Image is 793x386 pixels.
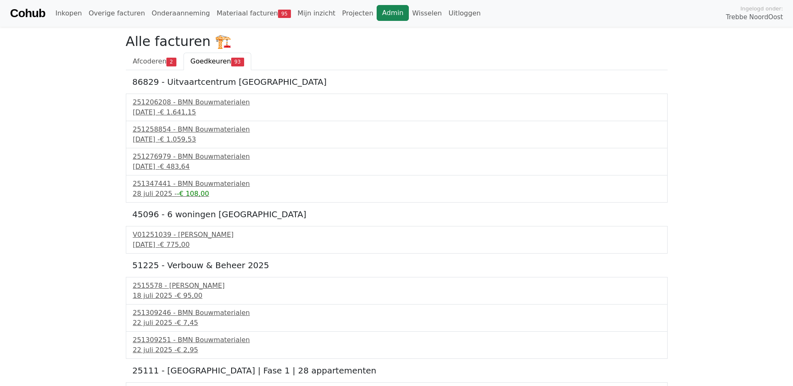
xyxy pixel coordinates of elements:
div: 18 juli 2025 - [133,291,660,301]
a: V01251039 - [PERSON_NAME][DATE] -€ 775,00 [133,230,660,250]
div: [DATE] - [133,162,660,172]
div: 28 juli 2025 - [133,189,660,199]
span: € 7,45 [177,319,198,327]
a: 251309246 - BMN Bouwmaterialen22 juli 2025 -€ 7,45 [133,308,660,328]
h2: Alle facturen 🏗️ [126,33,668,49]
span: € 1.059,53 [160,135,196,143]
h5: 86829 - Uitvaartcentrum [GEOGRAPHIC_DATA] [133,77,661,87]
a: Mijn inzicht [294,5,339,22]
h5: 45096 - 6 woningen [GEOGRAPHIC_DATA] [133,209,661,219]
span: Afcoderen [133,57,167,65]
div: V01251039 - [PERSON_NAME] [133,230,660,240]
a: 251309251 - BMN Bouwmaterialen22 juli 2025 -€ 2,95 [133,335,660,355]
a: Afcoderen2 [126,53,184,70]
div: [DATE] - [133,240,660,250]
span: € 95,00 [177,292,202,300]
span: € 1.641,15 [160,108,196,116]
a: Goedkeuren93 [184,53,251,70]
a: Projecten [339,5,377,22]
div: 22 juli 2025 - [133,318,660,328]
div: 251206208 - BMN Bouwmaterialen [133,97,660,107]
a: 251276979 - BMN Bouwmaterialen[DATE] -€ 483,64 [133,152,660,172]
a: Cohub [10,3,45,23]
a: Admin [377,5,409,21]
a: Wisselen [409,5,445,22]
a: 2515578 - [PERSON_NAME]18 juli 2025 -€ 95,00 [133,281,660,301]
span: € 775,00 [160,241,189,249]
div: 251258854 - BMN Bouwmaterialen [133,124,660,135]
span: -€ 108,00 [177,190,209,198]
div: 251309246 - BMN Bouwmaterialen [133,308,660,318]
div: 251309251 - BMN Bouwmaterialen [133,335,660,345]
a: 251347441 - BMN Bouwmaterialen28 juli 2025 --€ 108,00 [133,179,660,199]
div: 251347441 - BMN Bouwmaterialen [133,179,660,189]
div: 2515578 - [PERSON_NAME] [133,281,660,291]
h5: 51225 - Verbouw & Beheer 2025 [133,260,661,270]
a: Uitloggen [445,5,484,22]
a: 251258854 - BMN Bouwmaterialen[DATE] -€ 1.059,53 [133,124,660,145]
div: 22 juli 2025 - [133,345,660,355]
a: 251206208 - BMN Bouwmaterialen[DATE] -€ 1.641,15 [133,97,660,117]
a: Materiaal facturen95 [213,5,294,22]
span: 2 [166,58,176,66]
div: [DATE] - [133,107,660,117]
div: 251276979 - BMN Bouwmaterialen [133,152,660,162]
span: Trebbe NoordOost [726,13,783,22]
a: Onderaanneming [148,5,213,22]
h5: 25111 - [GEOGRAPHIC_DATA] | Fase 1 | 28 appartementen [133,366,661,376]
span: € 483,64 [160,163,189,170]
a: Overige facturen [85,5,148,22]
span: 93 [231,58,244,66]
span: Ingelogd onder: [740,5,783,13]
span: Goedkeuren [191,57,231,65]
span: 95 [278,10,291,18]
span: € 2,95 [177,346,198,354]
div: [DATE] - [133,135,660,145]
a: Inkopen [52,5,85,22]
